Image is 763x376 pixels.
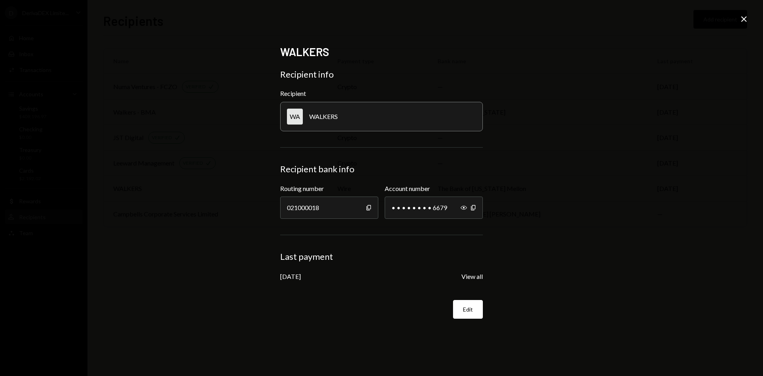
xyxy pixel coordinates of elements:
h2: WALKERS [280,44,483,60]
div: Recipient bank info [280,164,483,175]
label: Account number [385,184,483,193]
label: Routing number [280,184,378,193]
div: WA [287,109,303,125]
div: Recipient info [280,69,483,80]
button: View all [461,273,483,281]
div: Last payment [280,251,483,262]
div: [DATE] [280,273,301,280]
div: WALKERS [309,113,338,120]
button: Edit [453,300,483,319]
div: 021000018 [280,197,378,219]
div: • • • • • • • • 6679 [385,197,483,219]
div: Recipient [280,90,483,97]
